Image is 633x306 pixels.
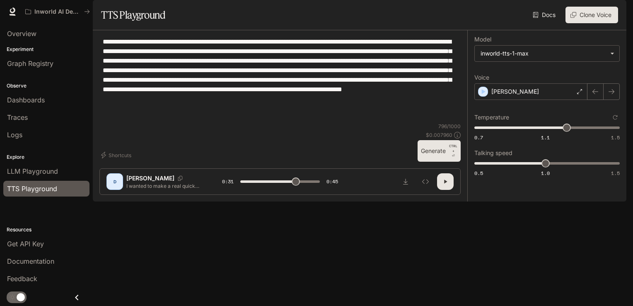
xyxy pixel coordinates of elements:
[481,49,606,58] div: inworld-tts-1-max
[541,134,550,141] span: 1.1
[541,170,550,177] span: 1.0
[108,175,121,188] div: D
[34,8,81,15] p: Inworld AI Demos
[449,143,457,153] p: CTRL +
[174,176,186,181] button: Copy Voice ID
[611,113,620,122] button: Reset to default
[474,75,489,80] p: Voice
[611,134,620,141] span: 1.5
[475,46,619,61] div: inworld-tts-1-max
[418,140,461,162] button: GenerateCTRL +⏎
[99,148,135,162] button: Shortcuts
[397,173,414,190] button: Download audio
[474,134,483,141] span: 0.7
[611,170,620,177] span: 1.5
[449,143,457,158] p: ⏎
[22,3,94,20] button: All workspaces
[531,7,559,23] a: Docs
[126,182,202,189] p: I wanted to make a real quick video about two things. One. I posted a video about VRChat and Furr...
[565,7,618,23] button: Clone Voice
[491,87,539,96] p: [PERSON_NAME]
[222,177,234,186] span: 0:31
[126,174,174,182] p: [PERSON_NAME]
[474,170,483,177] span: 0.5
[326,177,338,186] span: 0:45
[417,173,434,190] button: Inspect
[474,150,512,156] p: Talking speed
[474,114,509,120] p: Temperature
[101,7,165,23] h1: TTS Playground
[474,36,491,42] p: Model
